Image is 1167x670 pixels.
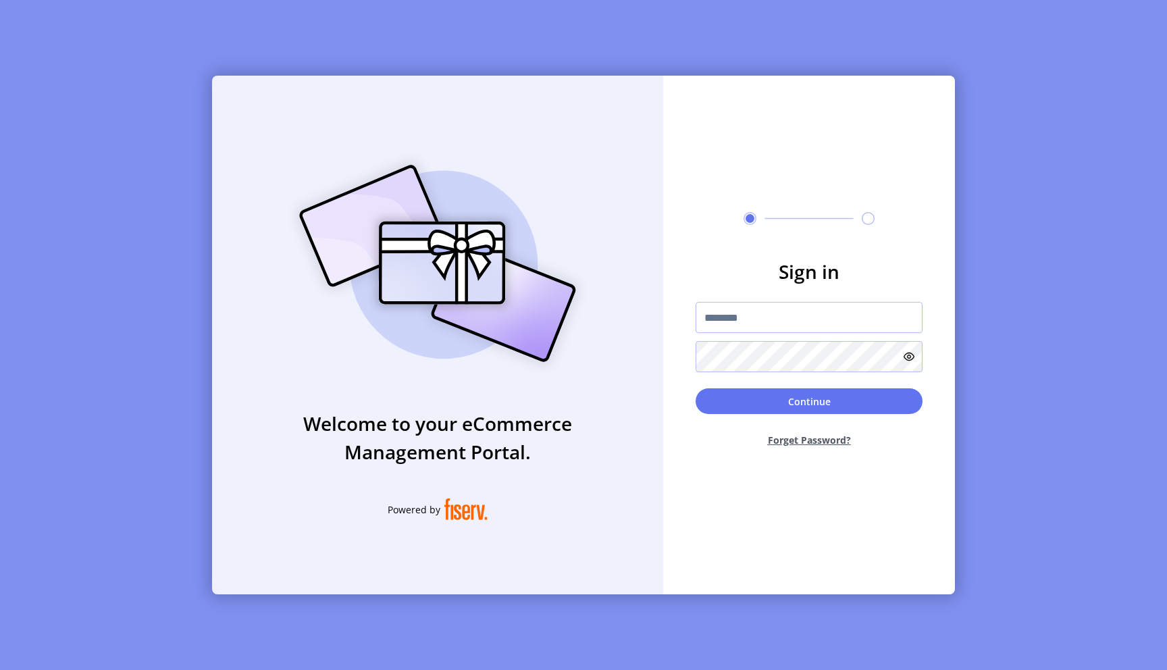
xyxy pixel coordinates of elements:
button: Continue [696,388,923,414]
button: Forget Password? [696,422,923,458]
span: Powered by [388,502,440,517]
h3: Welcome to your eCommerce Management Portal. [212,409,663,466]
h3: Sign in [696,257,923,286]
img: card_Illustration.svg [279,150,596,377]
